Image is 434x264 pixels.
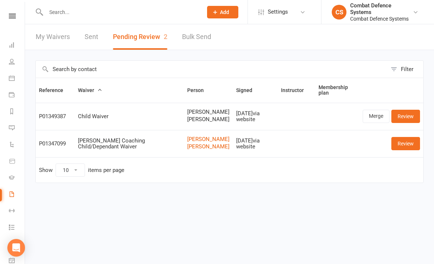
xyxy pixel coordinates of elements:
button: Instructor [281,86,312,95]
div: P01347099 [39,141,71,147]
button: Add [207,6,238,18]
span: Reference [39,87,71,93]
span: 2 [164,33,167,41]
div: Open Intercom Messenger [7,239,25,257]
a: People [9,54,25,71]
a: [PERSON_NAME] [187,144,230,150]
input: Search... [44,7,198,17]
div: [PERSON_NAME] Coaching Child/Dependant Waiver [78,138,181,150]
button: Pending Review2 [113,24,167,50]
a: Review [391,137,420,150]
a: Merge [363,110,389,123]
button: Person [187,86,212,95]
button: Filter [387,61,423,78]
a: Payments [9,87,25,104]
div: Combat Defence Systems [350,2,413,15]
a: Review [391,110,420,123]
a: Reports [9,104,25,120]
span: Add [220,9,229,15]
a: Sent [85,24,98,50]
div: CS [332,5,346,20]
div: [DATE] via website [236,138,274,150]
span: Waiver [78,87,102,93]
span: [PERSON_NAME] [187,116,230,123]
a: Dashboard [9,38,25,54]
span: [PERSON_NAME] [187,109,230,115]
div: Filter [401,65,413,74]
button: Reference [39,86,71,95]
span: Settings [268,4,288,20]
span: Person [187,87,212,93]
div: Combat Defence Systems [350,15,413,22]
div: Child Waiver [78,113,181,120]
button: Signed [236,86,260,95]
a: Product Sales [9,154,25,170]
div: items per page [88,167,124,173]
a: Calendar [9,71,25,87]
span: Signed [236,87,260,93]
a: My Waivers [36,24,70,50]
div: Show [39,163,124,177]
th: Membership plan [315,78,359,103]
div: [DATE] via website [236,110,274,123]
a: Bulk Send [182,24,211,50]
span: Instructor [281,87,312,93]
input: Search by contact [36,61,387,78]
div: P01349387 [39,113,71,120]
a: What's New [9,236,25,253]
button: Waiver [78,86,102,95]
a: [PERSON_NAME] [187,136,230,142]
